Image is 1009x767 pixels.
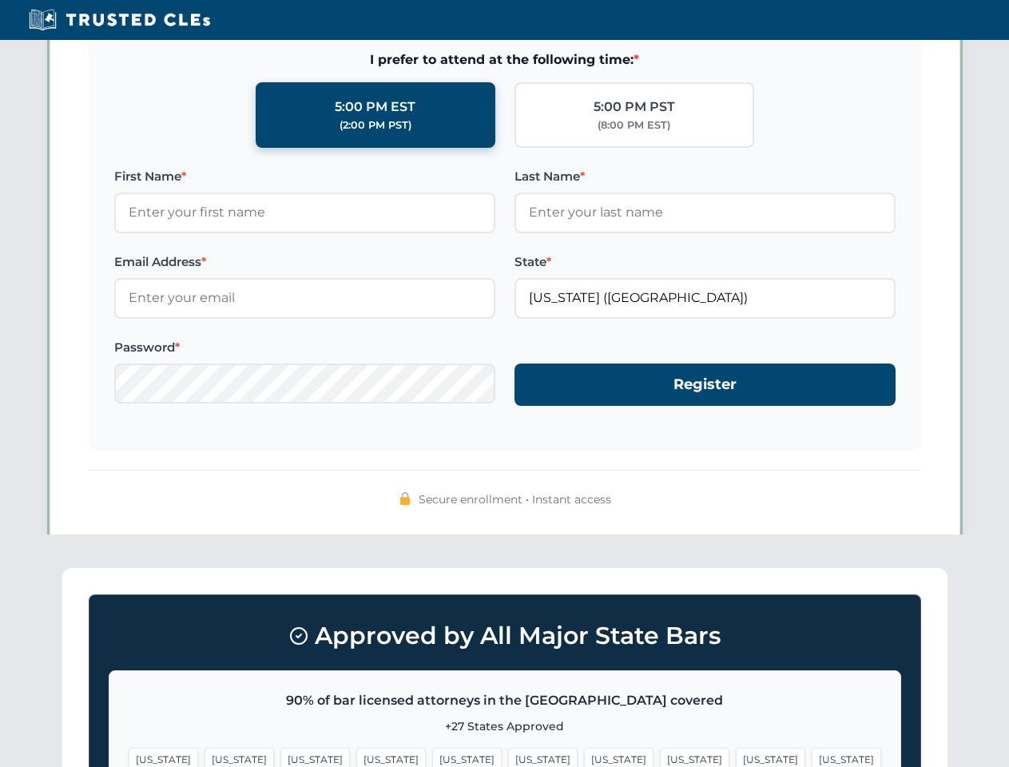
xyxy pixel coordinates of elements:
[114,278,495,318] input: Enter your email
[594,97,675,117] div: 5:00 PM PST
[114,338,495,357] label: Password
[340,117,411,133] div: (2:00 PM PST)
[514,364,896,406] button: Register
[514,278,896,318] input: Florida (FL)
[514,193,896,232] input: Enter your last name
[129,717,881,735] p: +27 States Approved
[114,193,495,232] input: Enter your first name
[129,690,881,711] p: 90% of bar licensed attorneys in the [GEOGRAPHIC_DATA] covered
[109,614,901,658] h3: Approved by All Major State Bars
[399,492,411,505] img: 🔒
[419,491,611,508] span: Secure enrollment • Instant access
[514,167,896,186] label: Last Name
[514,252,896,272] label: State
[114,252,495,272] label: Email Address
[114,167,495,186] label: First Name
[335,97,415,117] div: 5:00 PM EST
[24,8,215,32] img: Trusted CLEs
[114,50,896,70] span: I prefer to attend at the following time:
[598,117,670,133] div: (8:00 PM EST)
